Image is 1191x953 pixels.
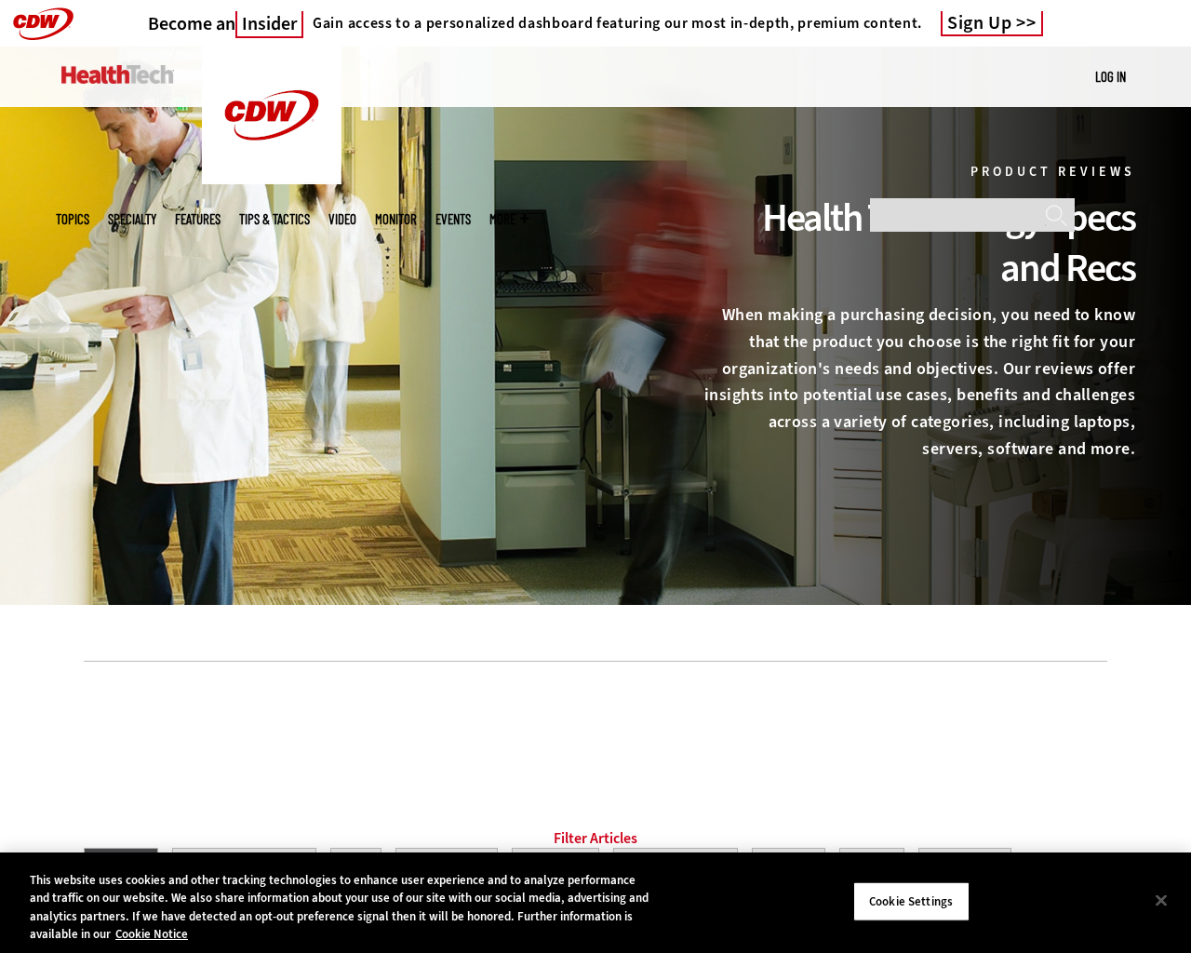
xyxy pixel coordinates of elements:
a: Filter Articles [554,829,637,848]
span: Specialty [108,212,156,226]
button: Management [918,848,1011,880]
iframe: advertisement [257,690,934,773]
a: Features [175,212,221,226]
a: Become anInsider [148,12,303,35]
span: Insider [235,11,303,38]
button: Data Analytics [395,848,498,880]
button: Digital Workspace [613,848,738,880]
button: Artificial Intelligence [172,848,316,880]
button: Data Center [512,848,599,880]
a: Tips & Tactics [239,212,310,226]
div: This website uses cookies and other tracking technologies to enhance user experience and to analy... [30,871,655,944]
div: Health Technology Specs and Recs [703,193,1135,293]
button: Hardware [752,848,825,880]
button: Close [1141,879,1182,920]
a: Events [435,212,471,226]
button: Cookie Settings [853,882,970,921]
button: Internet [839,848,904,880]
div: User menu [1095,67,1126,87]
a: Gain access to a personalized dashboard featuring our most in-depth, premium content. [303,14,922,33]
button: Cloud [330,848,381,880]
a: Log in [1095,68,1126,85]
a: Sign Up [941,11,1043,36]
p: When making a purchasing decision, you need to know that the product you choose is the right fit ... [703,302,1135,463]
h3: Become an [148,12,303,35]
img: Home [61,65,174,84]
span: More [489,212,529,226]
a: CDW [202,169,341,189]
h4: Gain access to a personalized dashboard featuring our most in-depth, premium content. [313,14,922,33]
a: MonITor [375,212,417,226]
a: More information about your privacy [115,926,188,942]
span: Topics [56,212,89,226]
a: Video [328,212,356,226]
button: All Topics [84,848,158,880]
img: Home [202,47,341,184]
